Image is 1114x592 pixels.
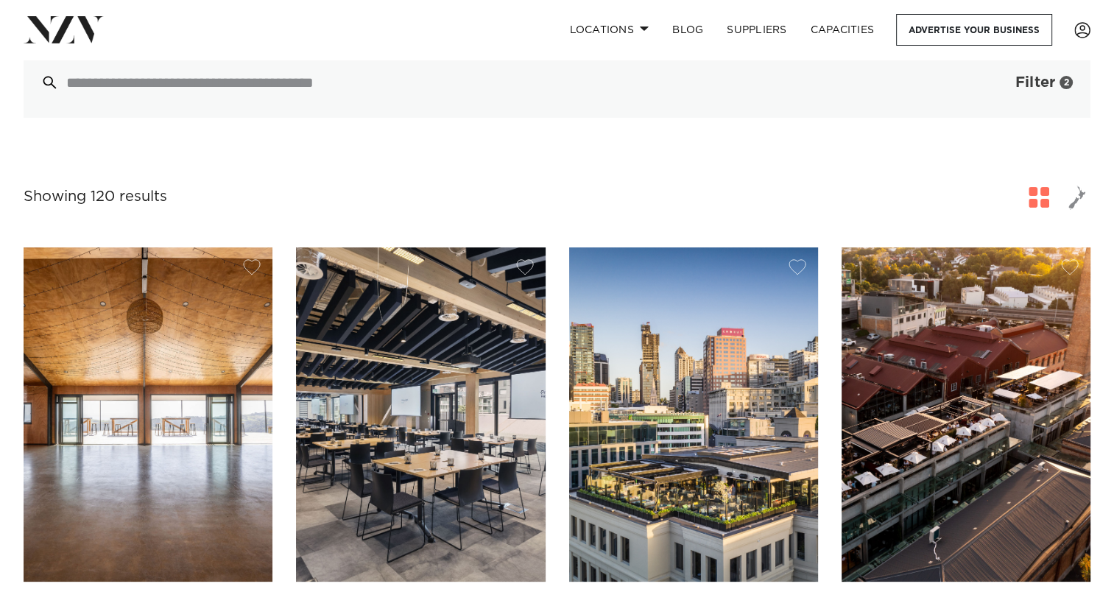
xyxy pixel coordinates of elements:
img: Aerial view of Darling on Drake [842,247,1090,582]
a: Locations [557,14,660,46]
a: BLOG [660,14,715,46]
a: Capacities [799,14,886,46]
a: Advertise your business [896,14,1052,46]
button: Filter2 [968,47,1090,118]
div: Showing 120 results [24,186,167,208]
img: nzv-logo.png [24,16,104,43]
span: Filter [1015,75,1055,90]
a: SUPPLIERS [715,14,798,46]
div: 2 [1060,76,1073,89]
